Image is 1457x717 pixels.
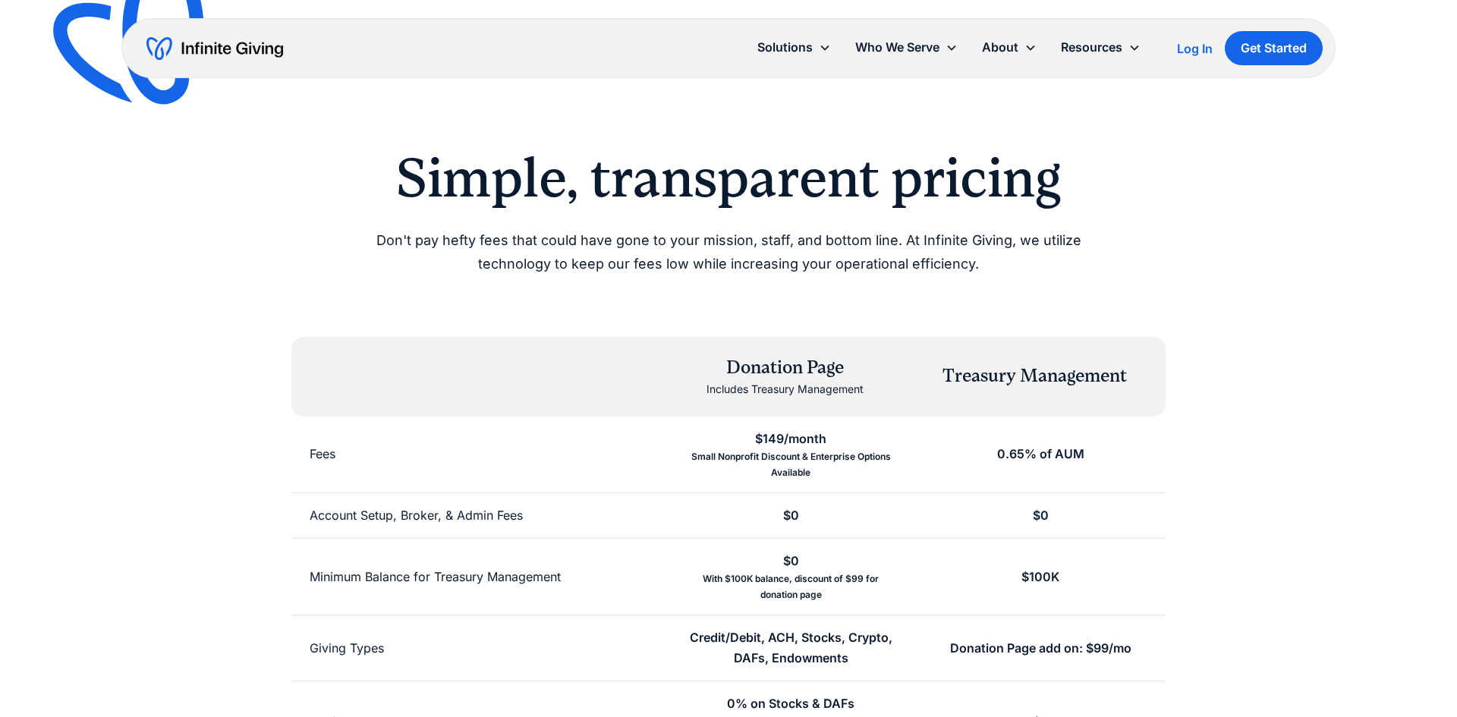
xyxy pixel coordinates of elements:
[1177,39,1213,58] a: Log In
[310,444,335,464] div: Fees
[783,505,799,526] div: $0
[783,551,799,571] div: $0
[310,638,384,659] div: Giving Types
[982,37,1018,58] div: About
[1177,42,1213,55] div: Log In
[340,146,1117,211] h2: Simple, transparent pricing
[1049,31,1153,64] div: Resources
[745,31,843,64] div: Solutions
[706,355,864,381] div: Donation Page
[684,571,898,602] div: With $100K balance, discount of $99 for donation page
[340,229,1117,275] p: Don't pay hefty fees that could have gone to your mission, staff, and bottom line. At Infinite Gi...
[1033,505,1049,526] div: $0
[970,31,1049,64] div: About
[843,31,970,64] div: Who We Serve
[757,37,813,58] div: Solutions
[942,363,1127,389] div: Treasury Management
[755,429,826,449] div: $149/month
[146,36,283,61] a: home
[706,380,864,398] div: Includes Treasury Management
[1061,37,1122,58] div: Resources
[997,444,1084,464] div: 0.65% of AUM
[684,449,898,480] div: Small Nonprofit Discount & Enterprise Options Available
[1225,31,1323,65] a: Get Started
[310,567,561,587] div: Minimum Balance for Treasury Management
[684,627,898,668] div: Credit/Debit, ACH, Stocks, Crypto, DAFs, Endowments
[310,505,523,526] div: Account Setup, Broker, & Admin Fees
[1021,567,1059,587] div: $100K
[950,638,1131,659] div: Donation Page add on: $99/mo
[855,37,939,58] div: Who We Serve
